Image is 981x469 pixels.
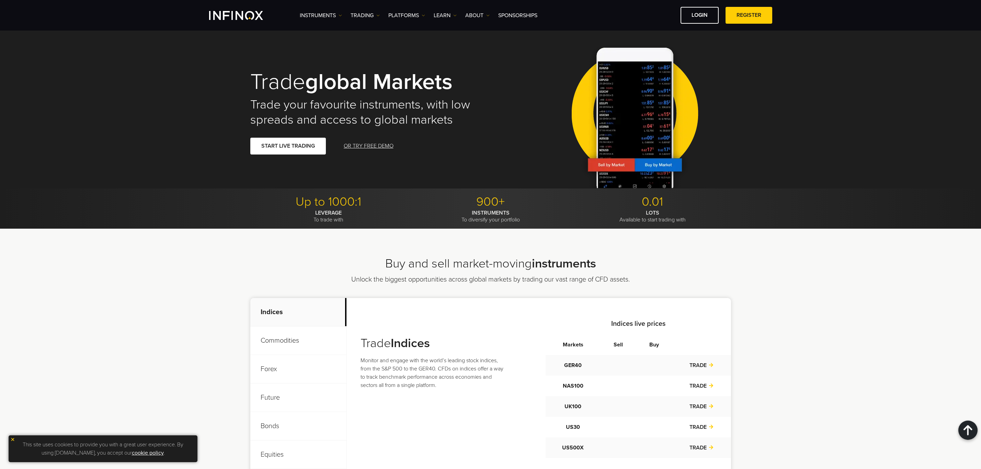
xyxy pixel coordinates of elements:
[343,138,394,155] a: OR TRY FREE DEMO
[250,194,407,209] p: Up to 1000:1
[250,412,346,441] p: Bonds
[305,68,453,95] strong: global markets
[546,376,601,396] td: NAS100
[250,138,326,155] a: START LIVE TRADING
[12,439,194,459] p: This site uses cookies to provide you with a great user experience. By using [DOMAIN_NAME], you a...
[250,209,407,223] p: To trade with
[574,194,731,209] p: 0.01
[546,437,601,458] td: US500X
[689,362,714,369] a: TRADE
[250,355,346,384] p: Forex
[546,355,601,376] td: GER40
[689,382,714,389] a: TRADE
[250,441,346,469] p: Equities
[209,11,279,20] a: INFINOX Logo
[532,256,596,271] strong: instruments
[689,403,714,410] a: TRADE
[391,336,430,351] strong: Indices
[300,11,342,20] a: Instruments
[332,275,649,284] p: Unlock the biggest opportunities across global markets by trading our vast range of CFD assets.
[681,7,719,24] a: LOGIN
[689,424,714,431] a: TRADE
[250,97,481,127] h2: Trade your favourite instruments, with low spreads and access to global markets
[726,7,772,24] a: REGISTER
[250,256,731,271] h2: Buy and sell market-moving
[388,11,425,20] a: PLATFORMS
[611,320,665,328] strong: Indices live prices
[434,11,457,20] a: Learn
[601,334,636,355] th: Sell
[689,444,714,451] a: TRADE
[315,209,342,216] strong: LEVERAGE
[574,209,731,223] p: Available to start trading with
[351,11,380,20] a: TRADING
[10,437,15,442] img: yellow close icon
[250,327,346,355] p: Commodities
[412,209,569,223] p: To diversify your portfolio
[646,209,659,216] strong: LOTS
[546,417,601,437] td: US30
[498,11,537,20] a: SPONSORSHIPS
[636,334,672,355] th: Buy
[472,209,510,216] strong: INSTRUMENTS
[361,336,509,351] h3: Trade
[132,449,164,456] a: cookie policy
[465,11,490,20] a: ABOUT
[361,356,509,389] p: Monitor and engage with the world’s leading stock indices, from the S&P 500 to the GER40. CFDs on...
[250,298,346,327] p: Indices
[250,70,481,94] h1: Trade
[412,194,569,209] p: 900+
[546,334,601,355] th: Markets
[546,396,601,417] td: UK100
[250,384,346,412] p: Future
